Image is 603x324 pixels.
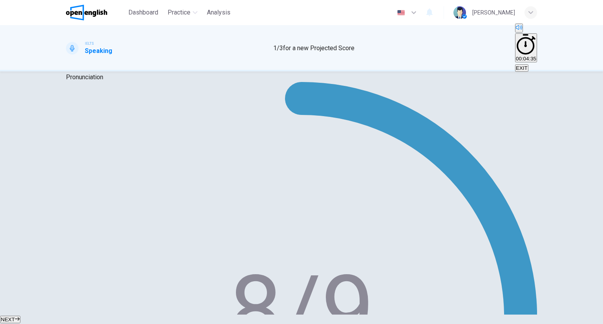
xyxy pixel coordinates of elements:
[273,44,283,52] span: 1 / 3
[85,46,112,56] h1: Speaking
[516,65,528,71] span: EXIT
[168,8,190,17] span: Practice
[516,56,536,62] span: 00:04:35
[128,8,158,17] span: Dashboard
[515,33,537,62] button: 00:04:35
[125,5,161,20] button: Dashboard
[453,6,466,19] img: Profile picture
[85,41,94,46] span: IELTS
[66,5,125,20] a: OpenEnglish logo
[283,44,354,52] span: for a new Projected Score
[207,8,230,17] span: Analysis
[472,8,515,17] div: [PERSON_NAME]
[66,5,107,20] img: OpenEnglish logo
[66,73,103,81] span: Pronunciation
[164,5,201,20] button: Practice
[515,24,537,33] div: Mute
[515,33,537,63] div: Hide
[515,64,528,72] button: EXIT
[204,5,234,20] button: Analysis
[1,317,15,322] span: NEXT
[396,10,406,16] img: en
